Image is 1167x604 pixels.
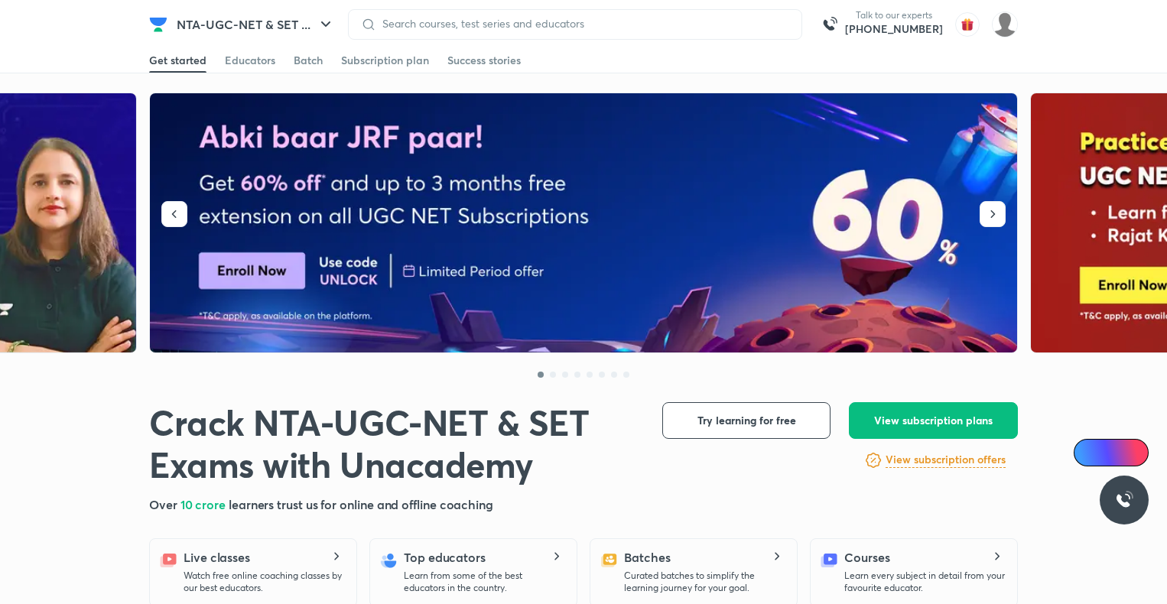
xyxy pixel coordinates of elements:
[294,53,323,68] div: Batch
[1115,491,1133,509] img: ttu
[624,570,785,594] p: Curated batches to simplify the learning journey for your goal.
[447,53,521,68] div: Success stories
[376,18,789,30] input: Search courses, test series and educators
[992,11,1018,37] img: Durgesh kanwar
[662,402,831,439] button: Try learning for free
[404,548,486,567] h5: Top educators
[844,570,1005,594] p: Learn every subject in detail from your favourite educator.
[184,570,344,594] p: Watch free online coaching classes by our best educators.
[180,496,229,512] span: 10 crore
[225,53,275,68] div: Educators
[225,48,275,73] a: Educators
[341,53,429,68] div: Subscription plan
[149,496,180,512] span: Over
[149,402,638,486] h1: Crack NTA-UGC-NET & SET Exams with Unacademy
[814,9,845,40] img: call-us
[886,451,1006,469] a: View subscription offers
[404,570,564,594] p: Learn from some of the best educators in the country.
[447,48,521,73] a: Success stories
[294,48,323,73] a: Batch
[844,548,889,567] h5: Courses
[184,548,250,567] h5: Live classes
[341,48,429,73] a: Subscription plan
[874,413,993,428] span: View subscription plans
[1083,447,1095,459] img: Icon
[167,9,344,40] button: NTA-UGC-NET & SET ...
[149,53,206,68] div: Get started
[886,452,1006,468] h6: View subscription offers
[955,12,980,37] img: avatar
[1074,439,1149,466] a: Ai Doubts
[229,496,493,512] span: learners trust us for online and offline coaching
[1099,447,1139,459] span: Ai Doubts
[849,402,1018,439] button: View subscription plans
[845,21,943,37] a: [PHONE_NUMBER]
[149,48,206,73] a: Get started
[845,9,943,21] p: Talk to our experts
[697,413,796,428] span: Try learning for free
[624,548,670,567] h5: Batches
[149,15,167,34] img: Company Logo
